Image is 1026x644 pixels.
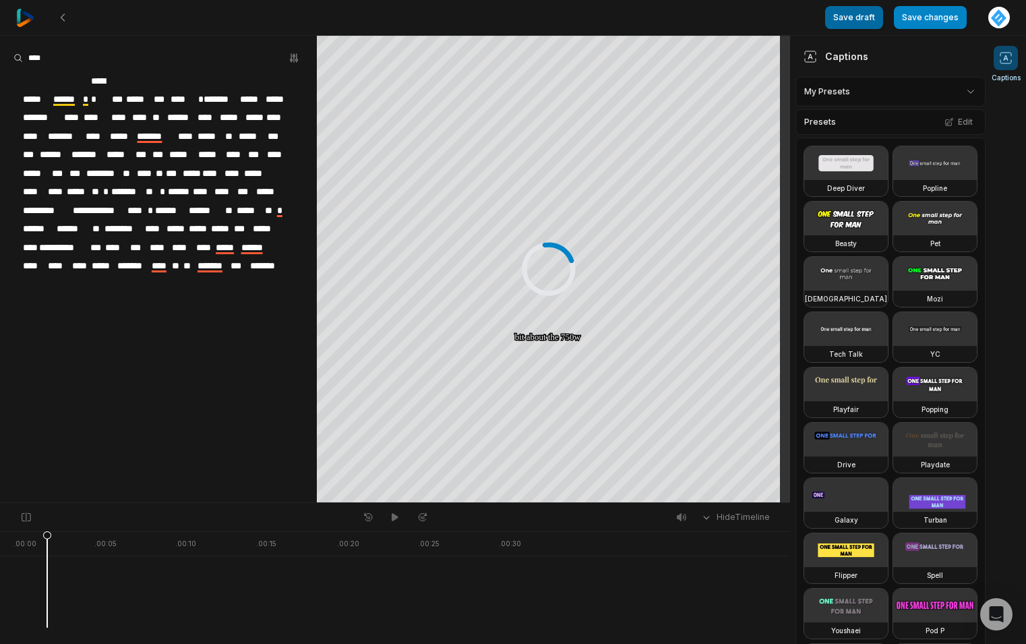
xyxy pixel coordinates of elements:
[992,46,1021,83] button: Captions
[837,459,855,470] h3: Drive
[829,349,863,359] h3: Tech Talk
[833,404,859,415] h3: Playfair
[805,293,887,304] h3: [DEMOGRAPHIC_DATA]
[924,515,947,525] h3: Turban
[923,183,947,194] h3: Popline
[835,570,857,581] h3: Flipper
[930,349,940,359] h3: YC
[804,49,868,63] div: Captions
[696,507,774,527] button: HideTimeline
[835,238,857,249] h3: Beasty
[835,515,858,525] h3: Galaxy
[940,113,977,131] button: Edit
[926,625,944,636] h3: Pod P
[894,6,967,29] button: Save changes
[992,73,1021,83] span: Captions
[927,570,943,581] h3: Spell
[795,109,986,135] div: Presets
[831,625,861,636] h3: Youshaei
[827,183,865,194] h3: Deep Diver
[930,238,940,249] h3: Pet
[980,598,1013,631] div: Open Intercom Messenger
[16,9,34,27] img: reap
[825,6,883,29] button: Save draft
[927,293,943,304] h3: Mozi
[795,77,986,107] div: My Presets
[921,459,950,470] h3: Playdate
[922,404,948,415] h3: Popping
